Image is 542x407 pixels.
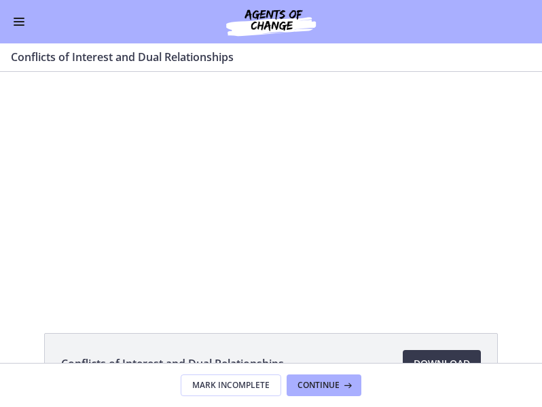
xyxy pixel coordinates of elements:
[181,374,281,396] button: Mark Incomplete
[297,380,340,391] span: Continue
[414,355,470,372] span: Download
[287,374,361,396] button: Continue
[403,350,481,377] a: Download
[192,380,270,391] span: Mark Incomplete
[11,14,27,30] button: Enable menu
[11,49,515,65] h3: Conflicts of Interest and Dual Relationships
[189,5,353,38] img: Agents of Change
[61,355,284,372] span: Conflicts of Interest and Dual Relationships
